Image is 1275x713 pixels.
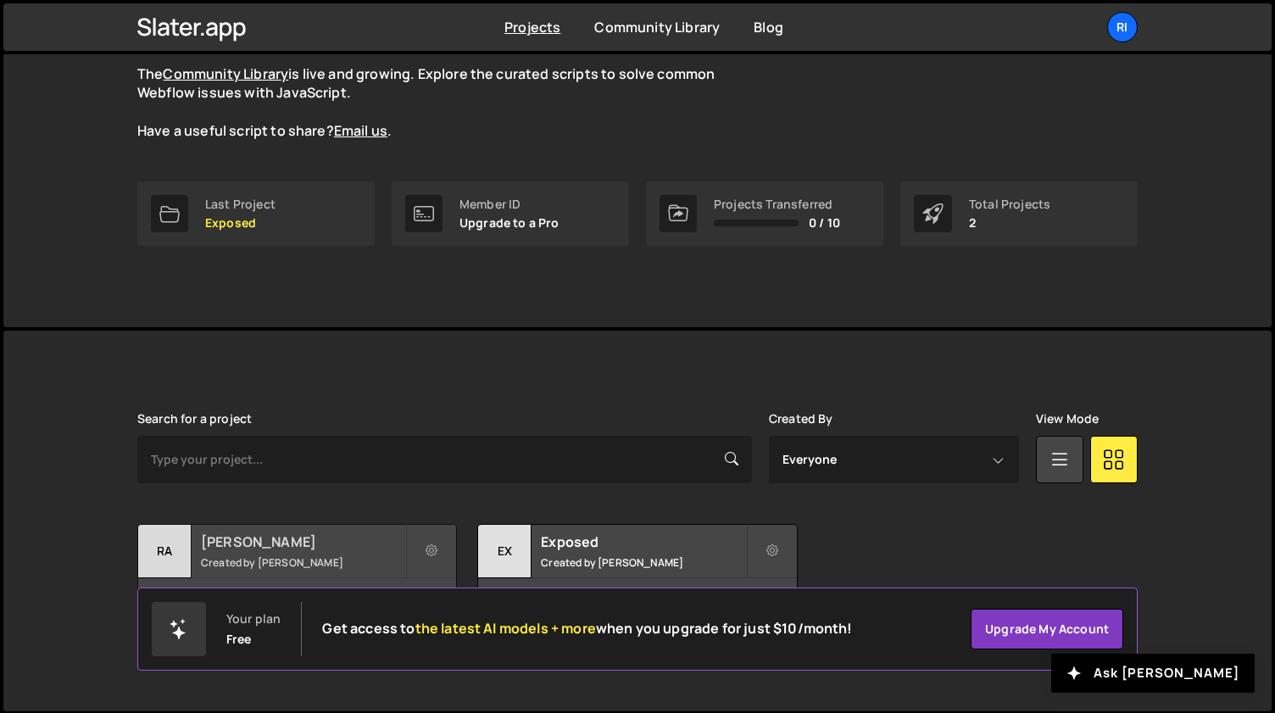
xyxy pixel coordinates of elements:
[137,412,252,426] label: Search for a project
[969,216,1050,230] p: 2
[415,619,596,638] span: the latest AI models + more
[163,64,288,83] a: Community Library
[541,532,745,551] h2: Exposed
[334,121,387,140] a: Email us
[459,198,560,211] div: Member ID
[137,524,457,630] a: Ra [PERSON_NAME] Created by [PERSON_NAME] 5 pages, last updated by [PERSON_NAME] [DATE]
[714,198,840,211] div: Projects Transferred
[1107,12,1138,42] a: Ri
[201,555,405,570] small: Created by [PERSON_NAME]
[459,216,560,230] p: Upgrade to a Pro
[594,18,720,36] a: Community Library
[754,18,783,36] a: Blog
[478,578,796,629] div: 1 page, last updated by [PERSON_NAME] [DATE]
[205,198,276,211] div: Last Project
[138,525,192,578] div: Ra
[201,532,405,551] h2: [PERSON_NAME]
[322,621,852,637] h2: Get access to when you upgrade for just $10/month!
[1051,654,1255,693] button: Ask [PERSON_NAME]
[769,412,833,426] label: Created By
[205,216,276,230] p: Exposed
[1036,412,1099,426] label: View Mode
[478,525,532,578] div: Ex
[541,555,745,570] small: Created by [PERSON_NAME]
[971,609,1123,649] a: Upgrade my account
[226,612,281,626] div: Your plan
[137,181,375,246] a: Last Project Exposed
[138,578,456,629] div: 5 pages, last updated by [PERSON_NAME] [DATE]
[137,436,752,483] input: Type your project...
[809,216,840,230] span: 0 / 10
[477,524,797,630] a: Ex Exposed Created by [PERSON_NAME] 1 page, last updated by [PERSON_NAME] [DATE]
[226,632,252,646] div: Free
[504,18,560,36] a: Projects
[969,198,1050,211] div: Total Projects
[137,64,748,141] p: The is live and growing. Explore the curated scripts to solve common Webflow issues with JavaScri...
